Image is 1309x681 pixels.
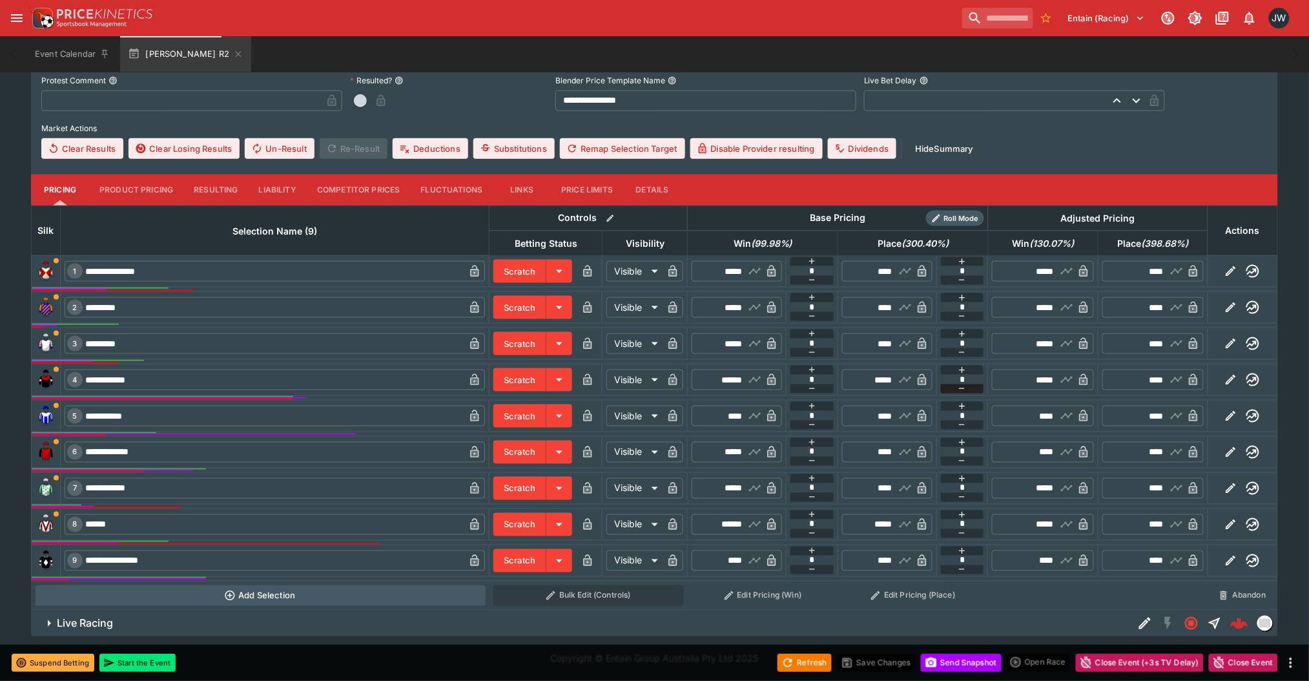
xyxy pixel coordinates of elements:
span: Win(99.98%) [719,236,807,251]
span: Visibility [612,236,679,251]
img: runner 2 [36,297,56,318]
button: Blender Price Template Name [668,76,677,85]
button: Scratch [493,549,546,572]
button: Close Event [1209,654,1278,672]
th: Controls [490,205,688,231]
button: Edit Detail [1133,612,1157,635]
button: Connected to PK [1157,6,1180,30]
button: Refresh [778,654,832,672]
button: No Bookmarks [1036,8,1056,28]
span: 4 [70,375,80,384]
p: Live Bet Delay [864,75,917,86]
div: Jayden Wyke [1269,8,1290,28]
button: Clear Losing Results [129,138,240,159]
button: Resulted? [395,76,404,85]
div: split button [1007,653,1071,671]
th: Actions [1208,205,1277,255]
button: Clear Results [41,138,123,159]
div: Visible [606,478,663,499]
svg: Closed [1184,616,1199,631]
button: Fluctuations [411,174,493,205]
span: 2 [70,303,80,312]
a: b662b438-0a3c-4a1f-a9f2-d51f8ee772e1 [1226,611,1252,636]
button: Straight [1203,612,1226,635]
button: Toggle light/dark mode [1184,6,1207,30]
button: Scratch [493,368,546,392]
button: Details [623,174,681,205]
label: Market Actions [41,119,1268,138]
button: Jayden Wyke [1265,4,1294,32]
button: Resulting [183,174,248,205]
button: Edit Pricing (Place) [842,585,985,606]
button: Scratch [493,404,546,428]
button: Pricing [31,174,89,205]
p: Protest Comment [41,75,106,86]
p: Blender Price Template Name [555,75,665,86]
em: ( 398.68 %) [1141,236,1188,251]
div: Visible [606,406,663,426]
button: Send Snapshot [921,654,1002,672]
button: Price Limits [551,174,623,205]
button: [PERSON_NAME] R2 [120,36,251,72]
button: SGM Disabled [1157,612,1180,635]
span: Place(300.40%) [863,236,963,251]
button: Competitor Prices [307,174,411,205]
div: liveracing [1257,616,1273,631]
span: 9 [70,556,80,565]
button: Substitutions [473,138,555,159]
span: Selection Name (9) [218,224,331,239]
img: runner 9 [36,550,56,571]
div: Visible [606,297,663,318]
button: Dividends [828,138,896,159]
button: Bulk Edit (Controls) [493,585,684,606]
img: PriceKinetics [57,9,152,19]
img: PriceKinetics Logo [28,5,54,31]
button: Scratch [493,441,546,464]
button: Deductions [393,138,468,159]
span: 8 [70,520,80,529]
button: Closed [1180,612,1203,635]
button: Suspend Betting [12,654,94,672]
button: Protest Comment [108,76,118,85]
span: Place(398.68%) [1103,236,1202,251]
button: Documentation [1211,6,1234,30]
button: Disable Provider resulting [690,138,823,159]
span: Re-Result [320,138,387,159]
span: Win(130.07%) [998,236,1088,251]
h6: Live Racing [57,617,113,631]
img: runner 3 [36,333,56,354]
button: Live Racing [31,611,1133,636]
th: Silk [32,205,61,255]
button: Scratch [493,332,546,355]
button: open drawer [5,6,28,30]
input: search [962,8,1033,28]
button: Close Event (+3s TV Delay) [1076,654,1204,672]
div: Visible [606,550,663,571]
button: Event Calendar [27,36,118,72]
button: Liability [249,174,307,205]
button: Remap Selection Target [560,138,685,159]
img: liveracing [1258,616,1272,631]
span: 6 [70,448,80,457]
button: Bulk edit [602,210,619,227]
em: ( 99.98 %) [751,236,792,251]
button: Edit Pricing (Win) [692,585,834,606]
button: Product Pricing [89,174,183,205]
div: Visible [606,514,663,535]
button: Start the Event [99,654,176,672]
span: Roll Mode [939,213,984,224]
span: Un-Result [245,138,314,159]
button: HideSummary [907,138,981,159]
img: runner 4 [36,370,56,390]
button: more [1283,655,1299,671]
button: Notifications [1238,6,1261,30]
span: 7 [70,484,79,493]
div: Base Pricing [805,210,871,226]
span: 1 [71,267,79,276]
button: Select Tenant [1060,8,1153,28]
img: runner 5 [36,406,56,426]
span: 3 [70,339,80,348]
img: logo-cerberus--red.svg [1230,614,1248,633]
button: Live Bet Delay [920,76,929,85]
img: Sportsbook Management [57,21,127,27]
